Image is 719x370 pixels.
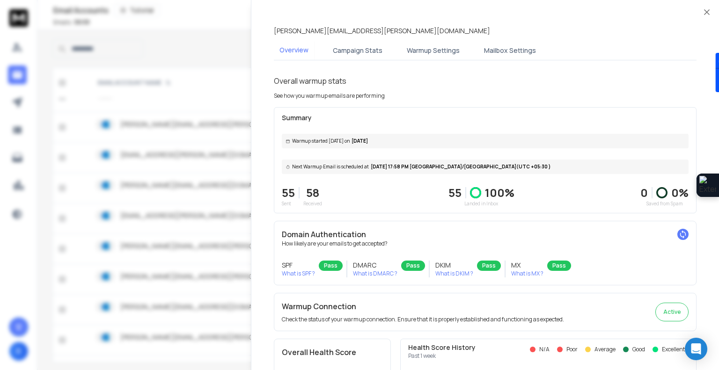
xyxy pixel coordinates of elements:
button: Active [655,303,689,321]
h3: SPF [282,261,315,270]
h2: Overall Health Score [282,347,383,358]
p: What is DMARC ? [353,270,397,277]
p: Saved from Spam [640,200,689,207]
p: Average [594,346,616,353]
h3: MX [511,261,543,270]
div: [DATE] [282,134,689,148]
p: Sent [282,200,295,207]
p: Good [632,346,645,353]
h3: DKIM [435,261,473,270]
button: Overview [274,40,314,61]
p: Summary [282,113,689,123]
h3: DMARC [353,261,397,270]
p: What is SPF ? [282,270,315,277]
p: How likely are your emails to get accepted? [282,240,689,247]
p: N/A [539,346,550,353]
div: Pass [319,261,343,271]
h1: Overall warmup stats [274,75,346,87]
div: Open Intercom Messenger [685,338,707,360]
p: Past 1 week [408,352,476,360]
button: Warmup Settings [401,40,465,61]
h2: Warmup Connection [282,301,564,312]
p: 55 [448,185,462,200]
div: Pass [477,261,501,271]
span: Next Warmup Email is scheduled at [292,163,369,170]
div: Pass [547,261,571,271]
p: Poor [566,346,578,353]
button: Mailbox Settings [478,40,542,61]
p: Health Score History [408,343,476,352]
p: 55 [282,185,295,200]
p: See how you warmup emails are performing [274,92,385,100]
div: [DATE] 17:58 PM [GEOGRAPHIC_DATA]/[GEOGRAPHIC_DATA] (UTC +05:30 ) [282,160,689,174]
p: Received [303,200,322,207]
div: Pass [401,261,425,271]
p: 0 % [671,185,689,200]
img: Extension Icon [699,176,716,195]
p: Excellent [662,346,685,353]
h2: Domain Authentication [282,229,689,240]
p: [PERSON_NAME][EMAIL_ADDRESS][PERSON_NAME][DOMAIN_NAME] [274,26,490,36]
p: Check the status of your warmup connection. Ensure that it is properly established and functionin... [282,316,564,323]
p: 58 [303,185,322,200]
p: Landed in Inbox [448,200,514,207]
p: What is MX ? [511,270,543,277]
p: What is DKIM ? [435,270,473,277]
strong: 0 [640,185,648,200]
p: 100 % [485,185,514,200]
span: Warmup started [DATE] on [292,138,350,145]
button: Campaign Stats [327,40,388,61]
